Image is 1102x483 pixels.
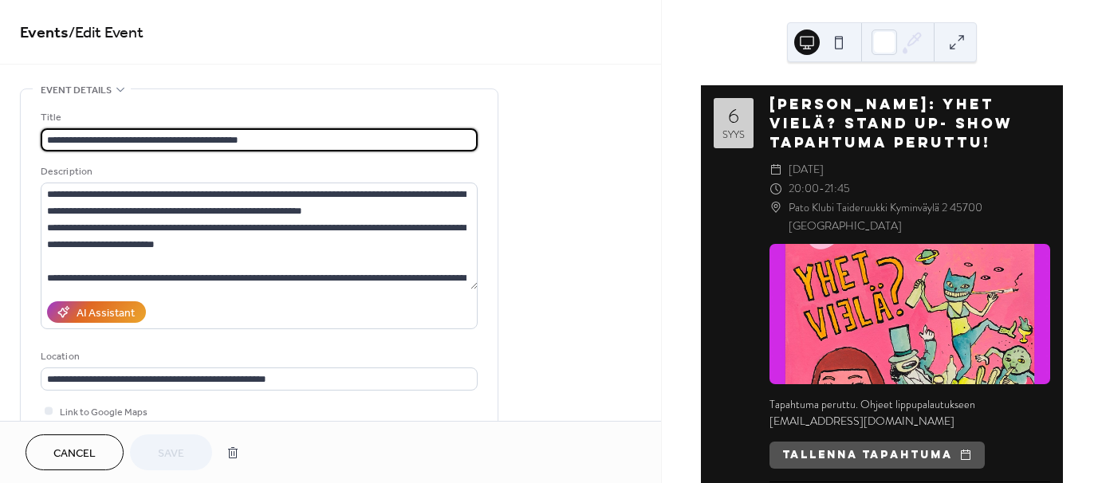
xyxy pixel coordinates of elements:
span: 20:00 [789,179,819,198]
div: ​ [769,179,782,198]
span: 21:45 [825,179,850,198]
span: - [819,179,825,198]
button: AI Assistant [47,301,146,323]
div: Title [41,109,474,126]
div: AI Assistant [77,305,135,322]
div: Location [41,348,474,365]
div: Tapahtuma peruttu. Ohjeet lippupalautukseen [EMAIL_ADDRESS][DOMAIN_NAME] [769,396,1050,430]
span: Event details [41,82,112,99]
div: ​ [769,160,782,179]
div: ​ [769,198,782,218]
div: Description [41,163,474,180]
span: Cancel [53,446,96,462]
span: Link to Google Maps [60,404,148,421]
button: Tallenna tapahtuma [769,442,985,469]
a: Events [20,18,69,49]
div: syys [722,130,745,140]
span: Pato Klubi Taideruukki Kyminväylä 2 45700 [GEOGRAPHIC_DATA] [789,198,1050,237]
span: / Edit Event [69,18,144,49]
span: [DATE] [789,160,824,179]
div: [PERSON_NAME]: Yhet vielä? Stand up- show Tapahtuma peruttu! [769,95,1050,152]
div: 6 [728,107,739,127]
button: Cancel [26,434,124,470]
